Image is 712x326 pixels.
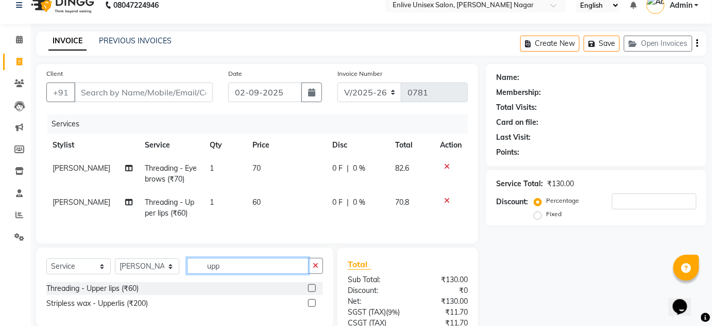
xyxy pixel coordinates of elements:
div: Threading - Upper lips (₹60) [46,283,139,294]
label: Date [228,69,242,78]
div: Card on file: [496,117,538,128]
span: SGST (Tax) [348,307,386,317]
span: 9% [388,308,398,316]
label: Invoice Number [337,69,382,78]
button: Save [584,36,620,52]
input: Search by Name/Mobile/Email/Code [74,83,213,102]
th: Action [434,134,468,157]
th: Service [139,134,204,157]
div: Service Total: [496,178,543,189]
div: Sub Total: [340,274,408,285]
button: Create New [520,36,580,52]
div: ₹0 [408,285,476,296]
div: Total Visits: [496,102,537,113]
label: Client [46,69,63,78]
span: | [347,163,349,174]
label: Fixed [546,209,562,219]
span: 70.8 [395,198,409,207]
a: INVOICE [48,32,87,51]
iframe: chat widget [669,285,702,316]
span: Total [348,259,371,270]
div: ₹130.00 [408,296,476,307]
span: 0 F [332,197,343,208]
div: Discount: [496,197,528,207]
div: Membership: [496,87,541,98]
div: Discount: [340,285,408,296]
span: | [347,197,349,208]
a: PREVIOUS INVOICES [99,36,172,45]
span: [PERSON_NAME] [53,198,110,207]
label: Percentage [546,196,579,205]
span: 0 F [332,163,343,174]
span: 0 % [353,197,365,208]
button: +91 [46,83,75,102]
div: ₹130.00 [408,274,476,285]
div: Last Visit: [496,132,531,143]
div: Stripless wax - Upperlis (₹200) [46,298,148,309]
div: ₹11.70 [408,307,476,318]
th: Disc [326,134,389,157]
span: Threading - Upper lips (₹60) [145,198,195,218]
span: 1 [210,164,214,173]
span: [PERSON_NAME] [53,164,110,173]
div: Net: [340,296,408,307]
th: Qty [204,134,246,157]
span: 1 [210,198,214,207]
div: ₹130.00 [547,178,574,189]
div: ( ) [340,307,408,318]
div: Services [47,115,476,134]
span: 70 [252,164,261,173]
span: Threading - Eyebrows (₹70) [145,164,197,184]
span: 82.6 [395,164,409,173]
button: Open Invoices [624,36,692,52]
span: 0 % [353,163,365,174]
div: Points: [496,147,519,158]
th: Stylist [46,134,139,157]
input: Search or Scan [187,258,309,274]
th: Price [246,134,326,157]
span: 60 [252,198,261,207]
th: Total [389,134,434,157]
div: Name: [496,72,519,83]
